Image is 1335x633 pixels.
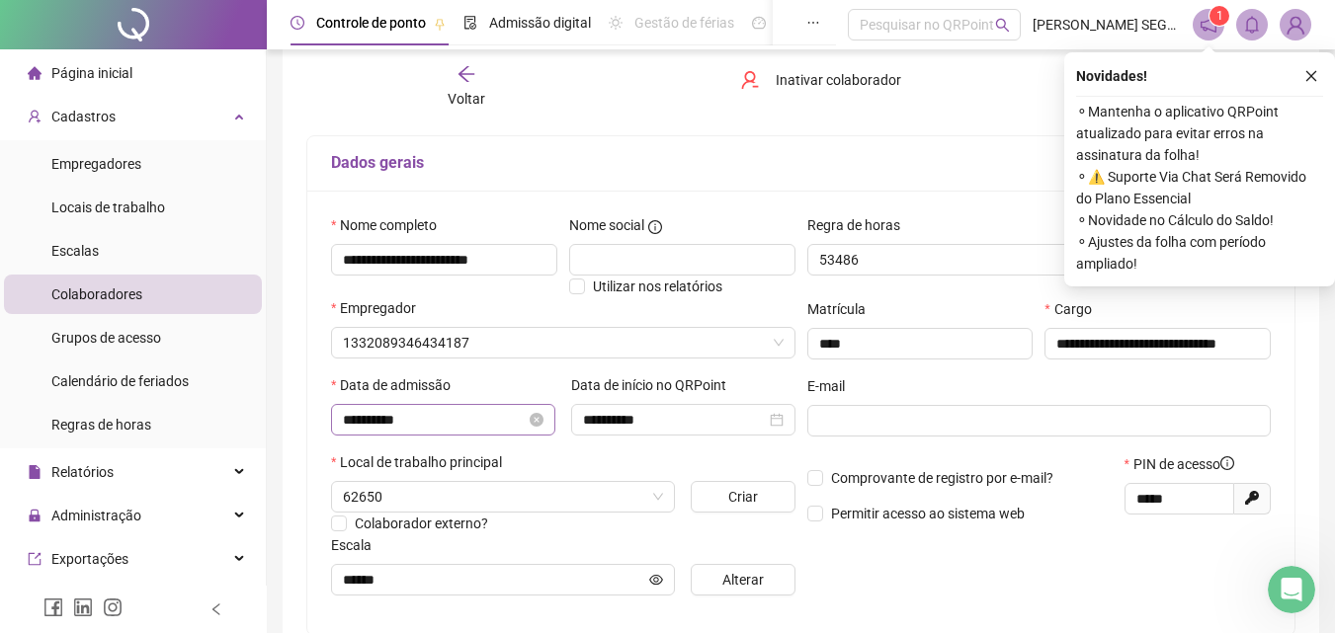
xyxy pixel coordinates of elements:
span: Administração [51,508,141,523]
span: Escalas [51,243,99,259]
span: close-circle [530,413,543,427]
span: Exportações [51,551,128,567]
span: Controle de ponto [316,15,426,31]
span: left [209,602,223,616]
label: Matrícula [807,298,878,320]
span: bell [1243,16,1261,34]
button: Inativar colaborador [725,64,916,96]
span: Cadastros [51,109,116,124]
span: ellipsis [806,16,820,30]
span: file-done [463,16,477,30]
iframe: Intercom live chat [1268,566,1315,613]
span: ⚬ Mantenha o aplicativo QRPoint atualizado para evitar erros na assinatura da folha! [1076,101,1323,166]
span: Comprovante de registro por e-mail? [831,470,1053,486]
span: user-delete [740,70,760,90]
span: Voltar [448,91,485,107]
span: close [1304,69,1318,83]
span: Inativar colaborador [776,69,901,91]
span: Calendário de feriados [51,373,189,389]
label: Nome completo [331,214,450,236]
span: 1332089346434187 [343,328,784,357]
span: home [28,66,42,80]
span: Utilizar nos relatórios [593,278,722,294]
button: Salvar [1060,64,1164,96]
span: Permitir acesso ao sistema web [831,506,1025,521]
label: Data de início no QRPoint [571,374,739,396]
span: [PERSON_NAME] SEGURANÇA INTELIGENTE [1033,14,1181,36]
label: Cargo [1044,298,1104,320]
span: user-add [28,110,42,123]
span: notification [1200,16,1217,34]
label: Local de trabalho principal [331,451,515,473]
span: lock [28,509,42,522]
span: Empregadores [51,156,141,172]
span: dashboard [752,16,766,30]
span: ⚬ Ajustes da folha com período ampliado! [1076,231,1323,275]
label: E-mail [807,375,858,397]
span: facebook [43,597,63,617]
span: instagram [103,597,123,617]
span: ⚬ Novidade no Cálculo do Saldo! [1076,209,1323,231]
span: Alterar [722,569,764,591]
span: export [28,552,42,566]
span: Novidades ! [1076,65,1147,87]
span: file [28,465,42,479]
img: 56563 [1281,10,1310,40]
span: sun [609,16,623,30]
span: search [995,18,1010,33]
span: clock-circle [291,16,304,30]
span: linkedin [73,597,93,617]
span: Grupos de acesso [51,330,161,346]
span: Gestão de férias [634,15,734,31]
span: info-circle [648,220,662,234]
label: Escala [331,534,384,556]
span: ⚬ ⚠️ Suporte Via Chat Será Removido do Plano Essencial [1076,166,1323,209]
span: Colaborador externo? [355,515,488,531]
label: Regra de horas [807,214,913,236]
h5: Dados gerais [331,151,1271,175]
label: Data de admissão [331,374,463,396]
span: info-circle [1220,456,1234,470]
span: pushpin [434,18,446,30]
span: Relatórios [51,464,114,480]
span: arrow-left [457,64,476,84]
label: Empregador [331,297,429,319]
span: 62650 [343,482,663,512]
button: Alterar [691,564,794,595]
span: Regras de horas [51,417,151,433]
span: Colaboradores [51,286,142,302]
sup: 1 [1210,6,1229,26]
span: Locais de trabalho [51,199,165,215]
span: Criar [728,486,758,508]
span: 1 [1216,9,1223,23]
span: PIN de acesso [1133,453,1234,475]
span: Admissão digital [489,15,591,31]
button: Criar [691,481,794,513]
span: Página inicial [51,65,132,81]
span: 53486 [819,245,1180,275]
span: eye [649,573,663,587]
span: Nome social [569,214,644,236]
